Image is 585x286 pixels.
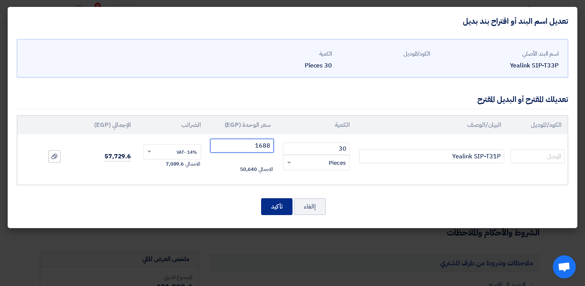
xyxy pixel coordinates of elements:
[240,49,332,58] div: الكمية
[463,16,568,26] h4: تعديل اسم البند أو اقتراح بند بديل
[553,255,576,278] div: Open chat
[210,139,274,153] input: أدخل سعر الوحدة
[436,61,559,70] div: Yealink SIP-T33P
[185,160,200,168] span: الاجمالي
[105,152,131,161] span: 57,729.6
[283,143,350,155] input: RFQ_STEP1.ITEMS.2.AMOUNT_TITLE
[510,150,565,163] input: الموديل
[258,166,273,173] span: الاجمالي
[477,94,568,105] div: تعديلك المقترح أو البديل المقترح
[507,116,568,134] th: الكود/الموديل
[277,116,356,134] th: الكمية
[294,198,326,215] button: إالغاء
[73,116,137,134] th: الإجمالي (EGP)
[329,159,346,168] span: Pieces
[143,144,201,159] ng-select: VAT
[436,49,559,58] div: اسم البند الأصلي
[359,150,504,163] input: Add Item Description
[338,49,430,58] div: الكود/الموديل
[137,116,207,134] th: الضرائب
[356,116,507,134] th: البيان/الوصف
[166,160,184,168] span: 7,089.6
[240,61,332,70] div: 30 Pieces
[261,198,292,215] button: تأكيد
[207,116,277,134] th: سعر الوحدة (EGP)
[240,166,257,173] span: 50,640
